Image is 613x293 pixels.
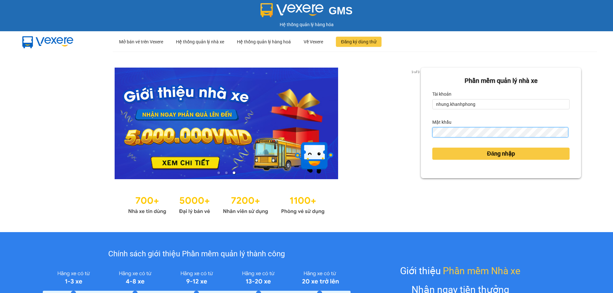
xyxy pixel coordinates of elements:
[304,32,323,52] div: Về Vexere
[233,172,235,174] li: slide item 3
[443,263,520,278] span: Phần mềm Nhà xe
[43,248,350,260] div: Chính sách giới thiệu Phần mềm quản lý thành công
[32,68,41,179] button: previous slide / item
[119,32,163,52] div: Mở bán vé trên Vexere
[261,10,353,15] a: GMS
[128,192,325,216] img: Statistics.png
[432,76,570,86] div: Phần mềm quản lý nhà xe
[432,117,451,127] label: Mật khẩu
[217,172,220,174] li: slide item 1
[432,127,568,137] input: Mật khẩu
[400,263,520,278] div: Giới thiệu
[2,21,611,28] div: Hệ thống quản lý hàng hóa
[412,68,421,179] button: next slide / item
[16,31,80,52] img: mbUUG5Q.png
[261,3,324,17] img: logo 2
[432,89,451,99] label: Tài khoản
[336,37,382,47] button: Đăng ký dùng thử
[487,149,515,158] span: Đăng nhập
[329,5,352,17] span: GMS
[432,99,570,109] input: Tài khoản
[237,32,291,52] div: Hệ thống quản lý hàng hoá
[432,148,570,160] button: Đăng nhập
[176,32,224,52] div: Hệ thống quản lý nhà xe
[341,38,376,45] span: Đăng ký dùng thử
[225,172,228,174] li: slide item 2
[410,68,421,76] p: 3 of 3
